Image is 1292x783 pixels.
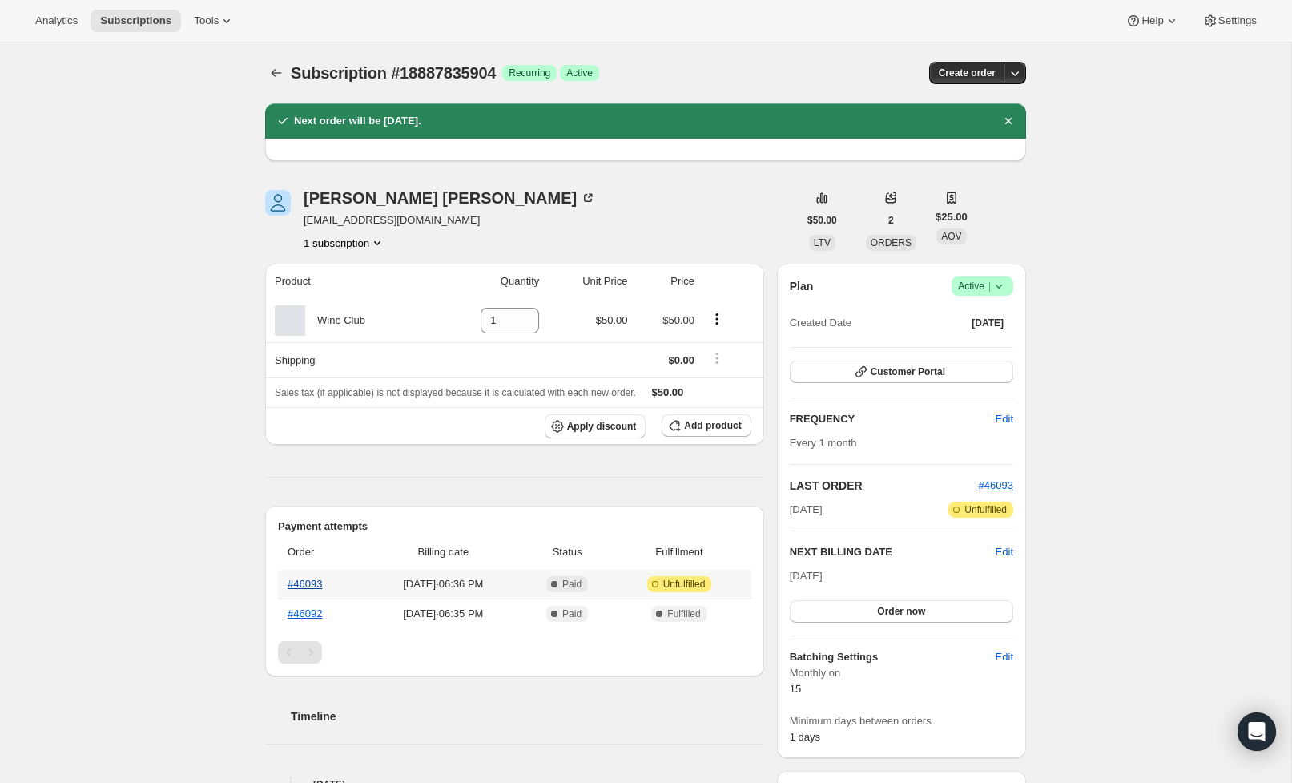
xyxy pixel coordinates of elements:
[879,209,904,232] button: 2
[304,235,385,251] button: Product actions
[941,231,961,242] span: AOV
[668,354,694,366] span: $0.00
[184,10,244,32] button: Tools
[562,607,582,620] span: Paid
[790,683,801,695] span: 15
[790,411,996,427] h2: FREQUENCY
[790,665,1013,681] span: Monthly on
[544,264,632,299] th: Unit Price
[527,544,607,560] span: Status
[704,349,730,367] button: Shipping actions
[288,607,322,620] a: #46092
[617,544,741,560] span: Fulfillment
[304,212,596,228] span: [EMAIL_ADDRESS][DOMAIN_NAME]
[996,649,1013,665] span: Edit
[790,713,1013,729] span: Minimum days between orders
[265,264,434,299] th: Product
[704,310,730,328] button: Product actions
[291,64,496,82] span: Subscription #18887835904
[566,67,593,79] span: Active
[986,406,1023,432] button: Edit
[265,62,288,84] button: Subscriptions
[633,264,699,299] th: Price
[877,605,925,618] span: Order now
[194,14,219,27] span: Tools
[871,237,912,248] span: ORDERS
[790,437,857,449] span: Every 1 month
[26,10,87,32] button: Analytics
[305,313,365,329] div: Wine Club
[1238,712,1276,751] div: Open Intercom Messenger
[662,414,751,437] button: Add product
[278,519,751,535] h2: Payment attempts
[996,544,1013,560] button: Edit
[662,314,694,326] span: $50.00
[790,478,979,494] h2: LAST ORDER
[509,67,550,79] span: Recurring
[91,10,181,32] button: Subscriptions
[291,708,764,724] h2: Timeline
[288,578,322,590] a: #46093
[871,365,945,378] span: Customer Portal
[265,190,291,216] span: Sarah Reich
[790,502,823,518] span: [DATE]
[596,314,628,326] span: $50.00
[790,570,823,582] span: [DATE]
[997,110,1020,132] button: Dismiss notification
[939,67,996,79] span: Create order
[567,420,637,433] span: Apply discount
[888,214,894,227] span: 2
[265,342,434,377] th: Shipping
[369,544,517,560] span: Billing date
[929,62,1005,84] button: Create order
[369,606,517,622] span: [DATE] · 06:35 PM
[652,386,684,398] span: $50.00
[562,578,582,591] span: Paid
[988,280,991,293] span: |
[545,414,646,438] button: Apply discount
[814,237,831,248] span: LTV
[936,209,968,225] span: $25.00
[684,419,741,432] span: Add product
[1193,10,1266,32] button: Settings
[996,411,1013,427] span: Edit
[278,641,751,664] nav: Pagination
[790,649,996,665] h6: Batching Settings
[100,14,171,27] span: Subscriptions
[667,607,700,620] span: Fulfilled
[964,503,1007,516] span: Unfulfilled
[790,544,996,560] h2: NEXT BILLING DATE
[972,317,1004,329] span: [DATE]
[962,312,1013,334] button: [DATE]
[979,479,1013,491] a: #46093
[434,264,544,299] th: Quantity
[35,14,78,27] span: Analytics
[979,478,1013,494] button: #46093
[294,113,421,129] h2: Next order will be [DATE].
[790,731,820,743] span: 1 days
[790,600,1013,623] button: Order now
[369,576,517,592] span: [DATE] · 06:36 PM
[807,214,837,227] span: $50.00
[1141,14,1163,27] span: Help
[790,315,851,331] span: Created Date
[1116,10,1189,32] button: Help
[958,278,1007,294] span: Active
[663,578,706,591] span: Unfulfilled
[1218,14,1257,27] span: Settings
[798,209,847,232] button: $50.00
[275,387,636,398] span: Sales tax (if applicable) is not displayed because it is calculated with each new order.
[986,644,1023,670] button: Edit
[790,361,1013,383] button: Customer Portal
[790,278,814,294] h2: Plan
[278,535,364,570] th: Order
[304,190,596,206] div: [PERSON_NAME] [PERSON_NAME]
